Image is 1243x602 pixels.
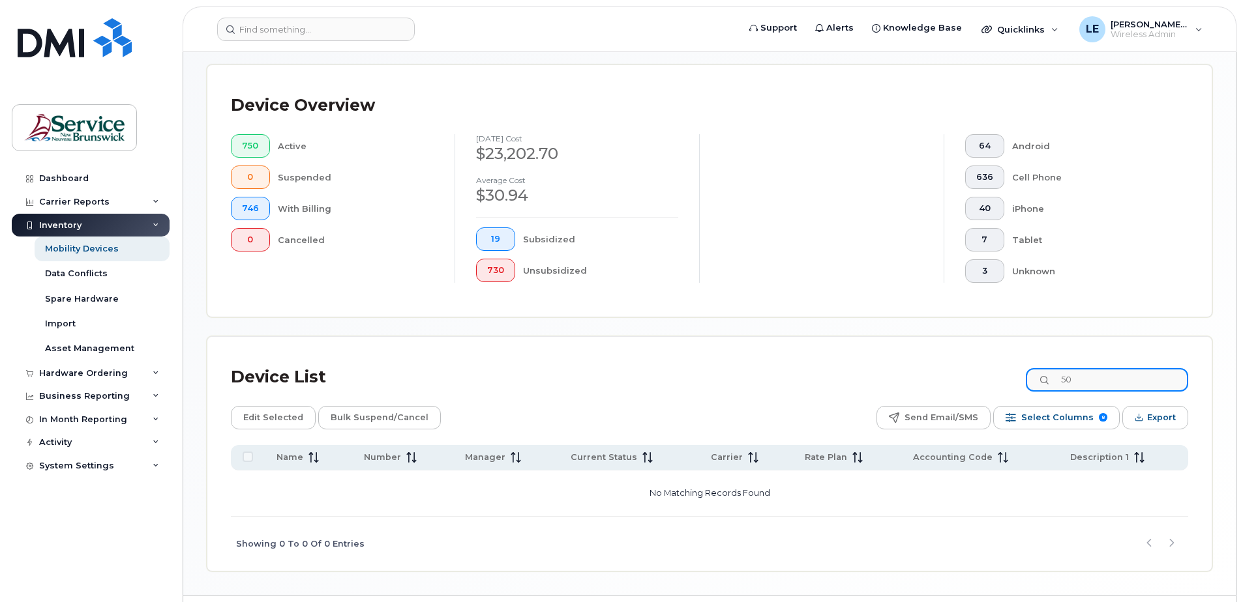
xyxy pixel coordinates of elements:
div: Android [1012,134,1168,158]
span: Knowledge Base [883,21,962,35]
h4: [DATE] cost [476,134,678,143]
span: Edit Selected [243,408,303,427]
button: 750 [231,134,270,158]
div: Device List [231,360,326,394]
span: Current Status [571,451,637,463]
div: Unknown [1012,259,1168,283]
input: Search Device List ... [1026,368,1188,392]
span: Rate Plan [805,451,847,463]
span: LE [1086,21,1099,37]
span: 730 [487,265,504,276]
span: Accounting Code [913,451,993,463]
div: Cell Phone [1012,165,1168,189]
span: Wireless Admin [1111,29,1189,40]
span: Alerts [826,21,854,35]
span: Quicklinks [997,24,1045,35]
button: 0 [231,228,270,251]
div: Subsidized [523,227,679,251]
span: 19 [487,234,504,244]
div: Unsubsidized [523,259,679,282]
div: Lofstrom, Erin (SD/DS) [1070,16,1212,42]
span: Support [760,21,797,35]
span: Showing 0 To 0 Of 0 Entries [236,534,365,554]
div: Quicklinks [972,16,1068,42]
button: Edit Selected [231,406,316,429]
a: Support [740,15,806,41]
div: Device Overview [231,89,375,122]
button: 3 [965,259,1004,283]
span: Name [277,451,303,463]
button: 7 [965,228,1004,251]
a: Alerts [806,15,863,41]
span: 7 [976,235,993,245]
span: 3 [976,266,993,276]
span: Number [364,451,401,463]
div: With Billing [278,197,434,220]
span: Send Email/SMS [905,408,978,427]
span: Carrier [711,451,743,463]
span: 0 [242,172,259,182]
button: 730 [476,259,515,282]
div: Tablet [1012,228,1168,251]
button: Export [1122,406,1188,429]
div: iPhone [1012,197,1168,220]
h4: Average cost [476,176,678,184]
span: 64 [976,141,993,151]
div: Active [278,134,434,158]
button: 64 [965,134,1004,158]
a: Knowledge Base [863,15,971,41]
div: $23,202.70 [476,143,678,165]
button: Bulk Suspend/Cancel [318,406,441,429]
span: 746 [242,203,259,214]
span: Select Columns [1021,408,1094,427]
span: 0 [242,235,259,245]
span: Description 1 [1070,451,1129,463]
p: No Matching Records Found [236,476,1183,511]
div: $30.94 [476,184,678,207]
span: Bulk Suspend/Cancel [331,408,428,427]
button: 40 [965,197,1004,220]
button: Select Columns 8 [993,406,1120,429]
span: Export [1147,408,1176,427]
span: Manager [465,451,505,463]
div: Suspended [278,165,434,189]
span: 8 [1099,413,1107,422]
button: 0 [231,165,270,189]
span: 750 [242,141,259,151]
button: 746 [231,197,270,220]
span: 636 [976,172,993,182]
input: Find something... [217,18,415,41]
button: 636 [965,165,1004,189]
div: Cancelled [278,228,434,251]
span: 40 [976,203,993,214]
button: 19 [476,227,515,251]
span: [PERSON_NAME] (SD/DS) [1111,19,1189,29]
button: Send Email/SMS [876,406,991,429]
